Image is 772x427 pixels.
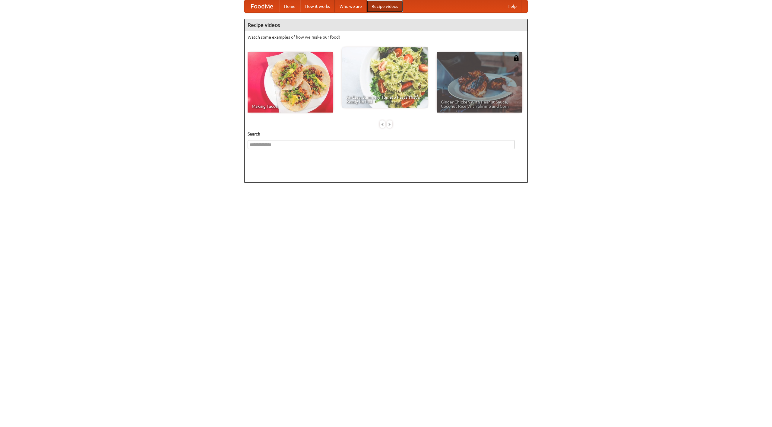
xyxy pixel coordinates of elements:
a: Who we are [335,0,367,12]
img: 483408.png [513,55,519,61]
h4: Recipe videos [245,19,527,31]
p: Watch some examples of how we make our food! [248,34,524,40]
a: Help [503,0,521,12]
a: How it works [300,0,335,12]
div: « [380,120,385,128]
div: » [387,120,392,128]
a: Recipe videos [367,0,403,12]
a: FoodMe [245,0,279,12]
span: An Easy, Summery Tomato Pasta That's Ready for Fall [346,95,423,104]
a: Home [279,0,300,12]
a: An Easy, Summery Tomato Pasta That's Ready for Fall [342,47,428,108]
span: Making Tacos [252,104,329,108]
a: Making Tacos [248,52,333,113]
h5: Search [248,131,524,137]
